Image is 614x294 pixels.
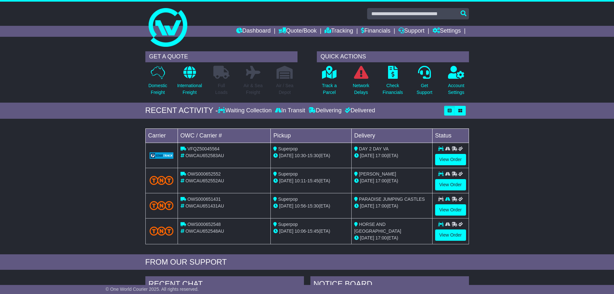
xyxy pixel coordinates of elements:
span: [DATE] [360,235,374,240]
span: 17:00 [375,235,387,240]
span: Superpop [278,171,298,177]
td: Status [432,128,469,143]
div: (ETA) [354,235,430,241]
span: OWS000652552 [187,171,221,177]
a: View Order [435,229,466,241]
a: CheckFinancials [382,66,403,99]
p: Network Delays [353,82,369,96]
span: OWCAU651431AU [185,203,224,208]
span: [DATE] [279,153,293,158]
div: (ETA) [354,177,430,184]
span: © One World Courier 2025. All rights reserved. [106,287,199,292]
p: Account Settings [448,82,464,96]
span: [DATE] [279,203,293,208]
p: Full Loads [213,82,229,96]
span: [DATE] [279,178,293,183]
div: In Transit [273,107,307,114]
td: OWC / Carrier # [178,128,271,143]
div: QUICK ACTIONS [317,51,469,62]
span: Superpop [278,146,298,151]
div: (ETA) [354,203,430,209]
p: Air & Sea Freight [244,82,263,96]
span: 10:11 [295,178,306,183]
p: Track a Parcel [322,82,337,96]
a: Dashboard [236,26,271,37]
a: GetSupport [416,66,433,99]
td: Carrier [145,128,178,143]
span: HORSE AND [GEOGRAPHIC_DATA] [354,222,401,234]
img: GetCarrierServiceLogo [150,152,174,159]
a: NetworkDelays [352,66,369,99]
div: (ETA) [354,152,430,159]
span: OWCAU652552AU [185,178,224,183]
p: Get Support [416,82,432,96]
span: 17:00 [375,178,387,183]
span: 17:00 [375,153,387,158]
a: DomesticFreight [148,66,167,99]
span: [DATE] [360,153,374,158]
span: [DATE] [360,178,374,183]
a: Support [398,26,424,37]
div: - (ETA) [273,177,349,184]
p: Air / Sea Depot [276,82,294,96]
td: Delivery [351,128,432,143]
span: [DATE] [360,203,374,208]
div: - (ETA) [273,203,349,209]
span: Superpop [278,197,298,202]
a: Financials [361,26,390,37]
img: TNT_Domestic.png [150,227,174,235]
a: AccountSettings [448,66,465,99]
span: OWS000652548 [187,222,221,227]
img: TNT_Domestic.png [150,176,174,185]
a: Tracking [325,26,353,37]
div: - (ETA) [273,228,349,235]
span: Superpop [278,222,298,227]
a: Track aParcel [322,66,337,99]
span: 17:00 [375,203,387,208]
span: 15:45 [307,178,319,183]
div: Delivered [343,107,375,114]
div: GET A QUOTE [145,51,297,62]
a: View Order [435,179,466,190]
span: 10:30 [295,153,306,158]
span: OWCAU652548AU [185,228,224,234]
p: International Freight [177,82,202,96]
span: 10:56 [295,203,306,208]
span: 15:30 [307,203,319,208]
div: FROM OUR SUPPORT [145,258,469,267]
span: [DATE] [279,228,293,234]
span: VFQZ50045564 [187,146,219,151]
div: - (ETA) [273,152,349,159]
div: RECENT CHAT [145,276,304,294]
div: Waiting Collection [218,107,273,114]
span: 15:45 [307,228,319,234]
a: Settings [433,26,461,37]
span: PARADISE JUMPING CASTLES [359,197,425,202]
span: 15:30 [307,153,319,158]
a: InternationalFreight [177,66,202,99]
a: View Order [435,154,466,165]
div: Delivering [307,107,343,114]
p: Check Financials [383,82,403,96]
img: TNT_Domestic.png [150,201,174,210]
span: OWS000651431 [187,197,221,202]
span: [PERSON_NAME] [359,171,396,177]
td: Pickup [271,128,352,143]
span: 10:06 [295,228,306,234]
a: Quote/Book [278,26,317,37]
div: NOTICE BOARD [310,276,469,294]
span: DAY 2 DAY VA [359,146,389,151]
a: View Order [435,204,466,216]
span: OWCAU652583AU [185,153,224,158]
p: Domestic Freight [148,82,167,96]
div: RECENT ACTIVITY - [145,106,218,115]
